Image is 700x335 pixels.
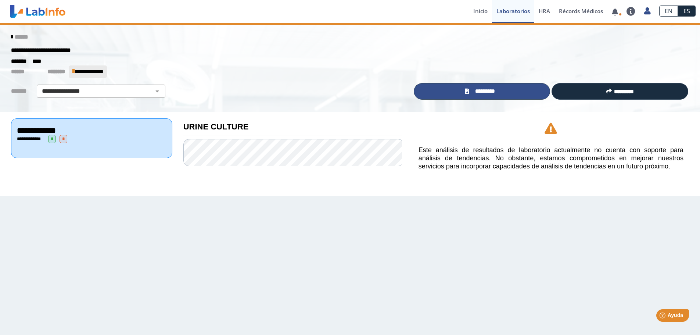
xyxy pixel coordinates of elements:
[183,122,249,131] b: URINE CULTURE
[419,146,683,170] h5: Este análisis de resultados de laboratorio actualmente no cuenta con soporte para análisis de ten...
[678,6,696,17] a: ES
[635,306,692,327] iframe: Help widget launcher
[659,6,678,17] a: EN
[539,7,550,15] span: HRA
